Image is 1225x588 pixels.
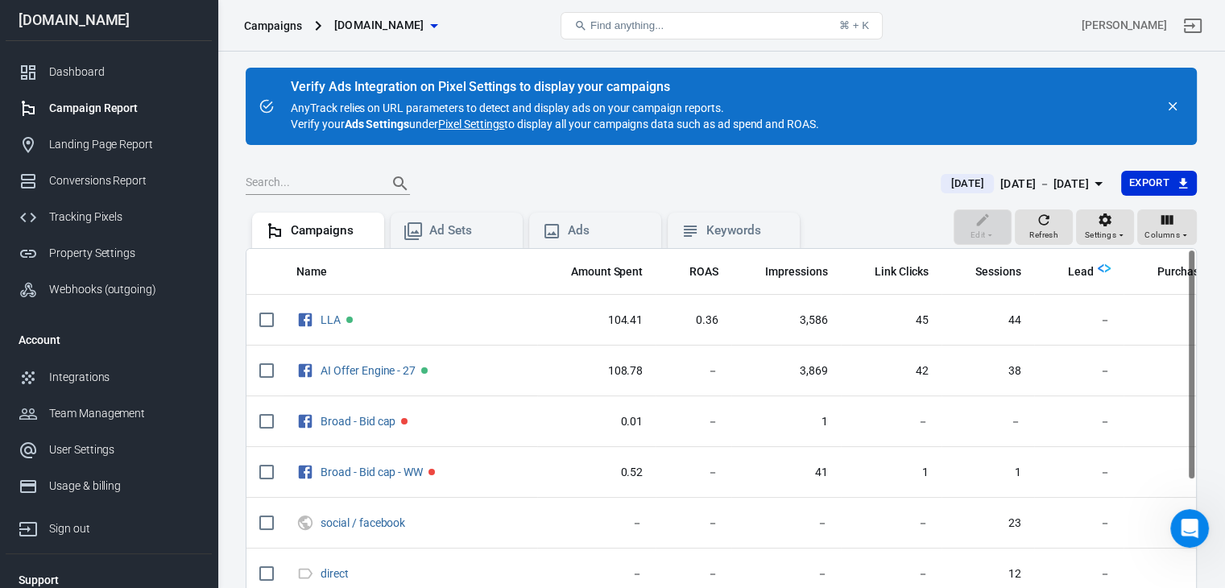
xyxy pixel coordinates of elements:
[1047,363,1111,379] span: －
[954,566,1021,582] span: 12
[49,100,199,117] div: Campaign Report
[296,361,314,380] svg: Facebook Ads
[321,364,416,377] a: AI Offer Engine - 27
[321,567,349,580] a: direct
[744,465,828,481] span: 41
[1170,509,1209,548] iframe: Intercom live chat
[954,313,1021,329] span: 44
[668,516,718,532] span: －
[1136,465,1223,481] span: －
[550,414,644,430] span: 0.01
[6,359,212,395] a: Integrations
[428,469,435,475] span: Paused
[1082,17,1167,34] div: Account id: YQDf6Ddj
[321,568,351,579] span: direct
[246,173,375,194] input: Search...
[6,126,212,163] a: Landing Page Report
[346,317,353,323] span: Active
[668,566,718,582] span: －
[854,516,929,532] span: －
[296,310,314,329] svg: Facebook Ads
[854,414,929,430] span: －
[928,171,1120,197] button: [DATE][DATE] － [DATE]
[438,116,504,132] a: Pixel Settings
[291,79,819,95] div: Verify Ads Integration on Pixel Settings to display your campaigns
[321,466,423,478] a: Broad - Bid cap - WW
[296,264,348,280] span: Name
[1098,262,1111,275] img: Logo
[561,12,883,39] button: Find anything...⌘ + K
[875,262,929,281] span: The number of clicks on links within the ad that led to advertiser-specified destinations
[550,566,644,582] span: －
[689,262,718,281] span: The total return on ad spend
[854,465,929,481] span: 1
[571,262,644,281] span: The estimated total amount of money you've spent on your campaign, ad set or ad during its schedule.
[296,412,314,431] svg: Facebook Ads
[49,172,199,189] div: Conversions Report
[550,313,644,329] span: 104.41
[744,262,828,281] span: The number of times your ads were on screen.
[381,164,420,203] button: Search
[550,363,644,379] span: 108.78
[668,313,718,329] span: 0.36
[1137,209,1197,245] button: Columns
[6,468,212,504] a: Usage & billing
[296,564,314,583] svg: Direct
[765,262,828,281] span: The number of times your ads were on screen.
[49,441,199,458] div: User Settings
[1000,174,1089,194] div: [DATE] － [DATE]
[1047,566,1111,582] span: －
[839,19,869,31] div: ⌘ + K
[291,81,819,132] div: AnyTrack relies on URL parameters to detect and display ads on your campaign reports. Verify your...
[954,516,1021,532] span: 23
[6,54,212,90] a: Dashboard
[1161,95,1184,118] button: close
[854,262,929,281] span: The number of clicks on links within the ad that led to advertiser-specified destinations
[944,176,990,192] span: [DATE]
[321,517,408,528] span: social / facebook
[49,405,199,422] div: Team Management
[854,313,929,329] span: 45
[321,416,398,427] span: Broad - Bid cap
[744,566,828,582] span: －
[6,235,212,271] a: Property Settings
[49,245,199,262] div: Property Settings
[1047,414,1111,430] span: －
[954,264,1021,280] span: Sessions
[975,264,1021,280] span: Sessions
[954,363,1021,379] span: 38
[590,19,664,31] span: Find anything...
[954,414,1021,430] span: －
[6,395,212,432] a: Team Management
[321,466,425,478] span: Broad - Bid cap - WW
[1015,209,1073,245] button: Refresh
[334,15,424,35] span: aisoloops.com
[1173,6,1212,45] a: Sign out
[744,363,828,379] span: 3,869
[401,418,408,424] span: Paused
[296,462,314,482] svg: Facebook Ads
[1136,363,1223,379] span: －
[875,264,929,280] span: Link Clicks
[668,262,718,281] span: The total return on ad spend
[854,566,929,582] span: －
[1121,171,1197,196] button: Export
[1068,264,1094,280] span: Lead
[571,264,644,280] span: Amount Spent
[1136,516,1223,532] span: 1
[6,271,212,308] a: Webhooks (outgoing)
[744,313,828,329] span: 3,586
[49,520,199,537] div: Sign out
[1047,313,1111,329] span: －
[1085,228,1116,242] span: Settings
[6,163,212,199] a: Conversions Report
[1144,228,1180,242] span: Columns
[1076,209,1134,245] button: Settings
[1136,264,1206,280] span: Purchase
[668,414,718,430] span: －
[49,369,199,386] div: Integrations
[296,264,327,280] span: Name
[550,465,644,481] span: 0.52
[568,222,648,239] div: Ads
[706,222,787,239] div: Keywords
